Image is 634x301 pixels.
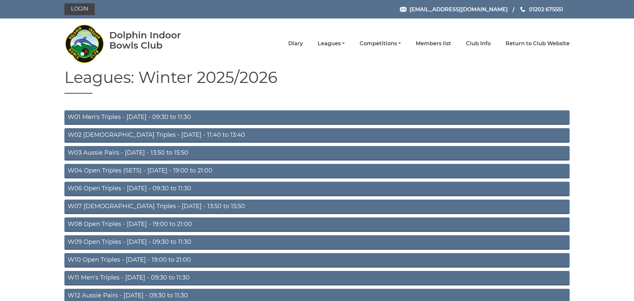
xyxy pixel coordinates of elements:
[64,217,570,232] a: W08 Open Triples - [DATE] - 19:00 to 21:00
[64,164,570,178] a: W04 Open Triples (SETS) - [DATE] - 19:00 to 21:00
[519,5,563,14] a: Phone us 01202 675551
[64,253,570,268] a: W10 Open Triples - [DATE] - 19:00 to 21:00
[400,5,508,14] a: Email [EMAIL_ADDRESS][DOMAIN_NAME]
[64,128,570,143] a: W02 [DEMOGRAPHIC_DATA] Triples - [DATE] - 11:40 to 13:40
[466,40,491,47] a: Club Info
[64,146,570,161] a: W03 Aussie Pairs - [DATE] - 13:50 to 15:50
[64,69,570,94] h1: Leagues: Winter 2025/2026
[64,110,570,125] a: W01 Men's Triples - [DATE] - 09:30 to 11:30
[64,200,570,214] a: W07 [DEMOGRAPHIC_DATA] Triples - [DATE] - 13:50 to 15:50
[64,3,95,15] a: Login
[64,235,570,250] a: W09 Open Triples - [DATE] - 09:30 to 11:30
[318,40,345,47] a: Leagues
[64,20,104,67] img: Dolphin Indoor Bowls Club
[64,271,570,285] a: W11 Men's Triples - [DATE] - 09:30 to 11:30
[109,30,202,51] div: Dolphin Indoor Bowls Club
[520,7,525,12] img: Phone us
[360,40,401,47] a: Competitions
[529,6,563,12] span: 01202 675551
[400,7,406,12] img: Email
[416,40,451,47] a: Members list
[409,6,508,12] span: [EMAIL_ADDRESS][DOMAIN_NAME]
[64,182,570,196] a: W06 Open Triples - [DATE] - 09:30 to 11:30
[288,40,303,47] a: Diary
[506,40,570,47] a: Return to Club Website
